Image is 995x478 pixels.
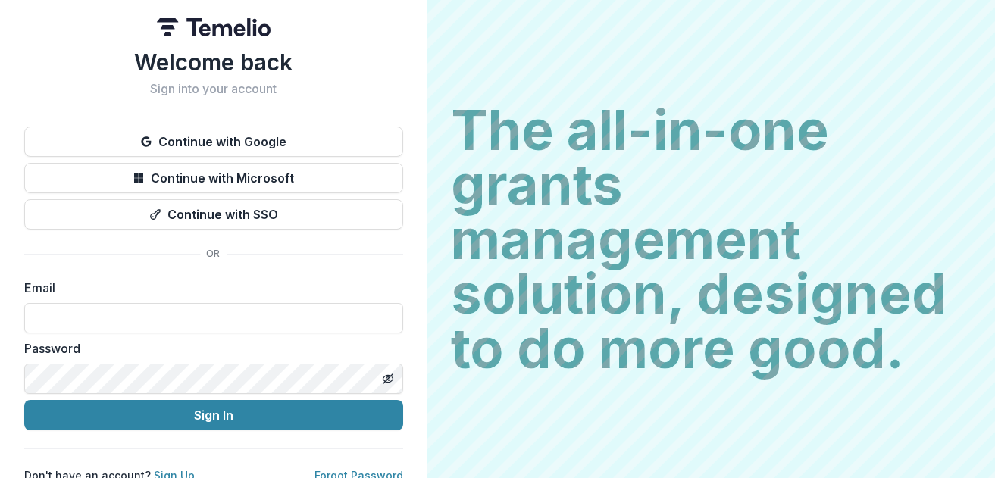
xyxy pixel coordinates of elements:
[24,279,394,297] label: Email
[24,127,403,157] button: Continue with Google
[157,18,271,36] img: Temelio
[24,48,403,76] h1: Welcome back
[24,400,403,430] button: Sign In
[376,367,400,391] button: Toggle password visibility
[24,82,403,96] h2: Sign into your account
[24,199,403,230] button: Continue with SSO
[24,163,403,193] button: Continue with Microsoft
[24,339,394,358] label: Password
